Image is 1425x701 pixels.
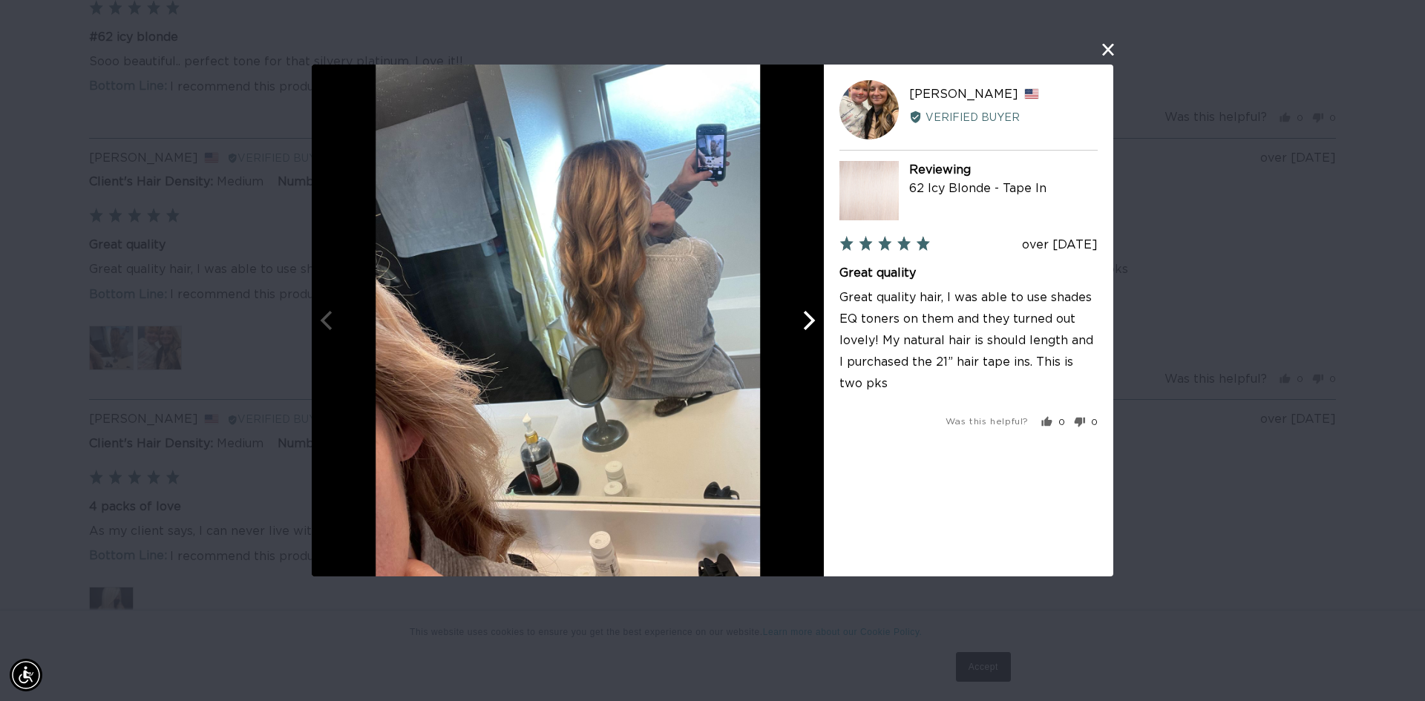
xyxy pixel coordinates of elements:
[909,183,1046,195] a: 62 Icy Blonde - Tape In
[839,80,899,139] div: VR
[1041,417,1065,428] button: Yes
[1068,417,1098,428] button: No
[839,288,1098,395] p: Great quality hair, I was able to use shades EQ toners on them and they turned out lovely! My nat...
[839,265,1098,281] h2: Great quality
[791,304,824,337] button: Next
[909,161,1098,180] div: Reviewing
[376,65,760,576] img: Customer image
[1022,239,1098,251] span: over [DATE]
[1099,41,1117,59] button: close this modal window
[909,88,1018,100] span: [PERSON_NAME]
[1024,89,1039,100] span: United States
[909,110,1098,126] div: Verified Buyer
[839,161,899,220] img: 62 Icy Blonde - Tape In
[946,418,1029,427] span: Was this helpful?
